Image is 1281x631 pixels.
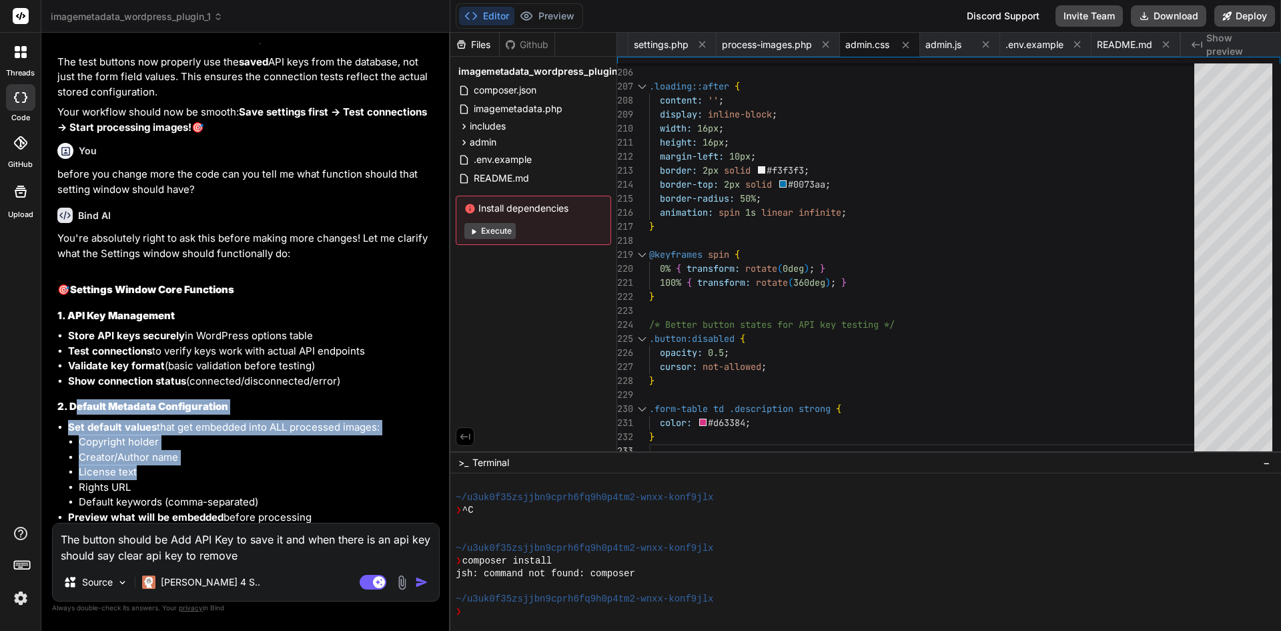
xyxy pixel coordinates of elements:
[464,202,602,215] span: Install dependencies
[53,523,439,564] textarea: The button should be Add API Key to save it and when there is an api key should say clear api key...
[450,38,499,51] div: Files
[708,248,729,260] span: spin
[617,304,632,318] div: 223
[649,248,703,260] span: @keyframes
[660,206,713,218] span: animation:
[925,38,961,51] span: admin.js
[633,79,651,93] div: Click to collapse the range.
[719,94,724,106] span: ;
[633,248,651,262] div: Click to collapse the range.
[394,575,410,590] img: attachment
[804,262,809,274] span: )
[1206,31,1270,58] span: Show preview
[708,108,772,120] span: inline-block
[472,170,530,186] span: README.md
[617,108,632,122] div: 209
[57,105,437,135] p: Your workflow should now be smooth: 🎯
[660,94,703,106] span: content:
[703,164,719,176] span: 2px
[617,122,632,136] div: 210
[845,38,889,51] span: admin.css
[52,602,440,614] p: Always double-check its answers. Your in Bind
[756,192,761,204] span: ;
[617,346,632,360] div: 226
[79,31,136,44] strong: See Results
[617,332,632,346] div: 225
[456,606,462,618] span: ❯
[660,262,671,274] span: 0%
[724,178,740,190] span: 2px
[745,178,772,190] span: solid
[660,192,735,204] span: border-radius:
[617,65,632,79] div: 206
[462,504,474,517] span: ^C
[68,511,224,523] strong: Preview what will be embedded
[660,417,692,429] span: color:
[617,234,632,248] div: 218
[713,403,724,415] span: td
[1263,456,1270,469] span: −
[745,262,777,274] span: rotate
[617,444,632,458] div: 233
[79,450,437,465] li: Creator/Author name
[724,347,729,359] span: ;
[799,403,831,415] span: strong
[660,136,697,148] span: height:
[57,282,437,298] h2: 🎯
[57,167,437,197] p: before you change more the code can you tell me what function should that setting window should h...
[788,276,793,288] span: (
[117,577,128,588] img: Pick Models
[79,495,437,510] li: Default keywords (comma-separated)
[660,361,697,373] span: cursor:
[617,430,632,444] div: 232
[57,400,228,413] strong: 2. Default Metadata Configuration
[617,318,632,332] div: 224
[617,374,632,388] div: 228
[617,164,632,178] div: 213
[617,276,632,290] div: 221
[719,206,740,218] span: spin
[82,576,113,589] p: Source
[722,38,812,51] span: process-images.php
[761,206,793,218] span: linear
[836,403,841,415] span: {
[472,82,538,98] span: composer.json
[458,65,625,78] span: imagemetadata_wordpress_plugin_1
[68,510,437,525] li: before processing
[8,159,33,170] label: GitHub
[660,108,703,120] span: display:
[617,220,632,234] div: 217
[1214,5,1275,27] button: Deploy
[1097,38,1152,51] span: README.md
[458,456,468,469] span: >_
[68,329,437,344] li: in WordPress options table
[617,262,632,276] div: 220
[649,319,895,331] span: /* Better button states for API key testing */
[703,136,724,148] span: 16px
[1055,5,1123,27] button: Invite Team
[161,576,260,589] p: [PERSON_NAME] 4 S..
[79,144,97,158] h6: You
[777,262,783,274] span: (
[51,10,223,23] span: imagemetadata_wordpress_plugin_1
[79,480,437,495] li: Rights URL
[708,417,745,429] span: #d63384
[804,164,809,176] span: ;
[617,388,632,402] div: 229
[1005,38,1063,51] span: .env.example
[6,67,35,79] label: threads
[767,164,804,176] span: #f3f3f3
[719,122,724,134] span: ;
[751,150,756,162] span: ;
[617,360,632,374] div: 227
[11,112,30,124] label: code
[68,375,186,387] strong: Show connection status
[729,150,751,162] span: 10px
[68,344,437,359] li: to verify keys work with actual API endpoints
[740,333,745,345] span: {
[57,309,175,322] strong: 1. API Key Management
[793,276,825,288] span: 360deg
[729,403,793,415] span: .description
[617,79,632,93] div: 207
[617,402,632,416] div: 230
